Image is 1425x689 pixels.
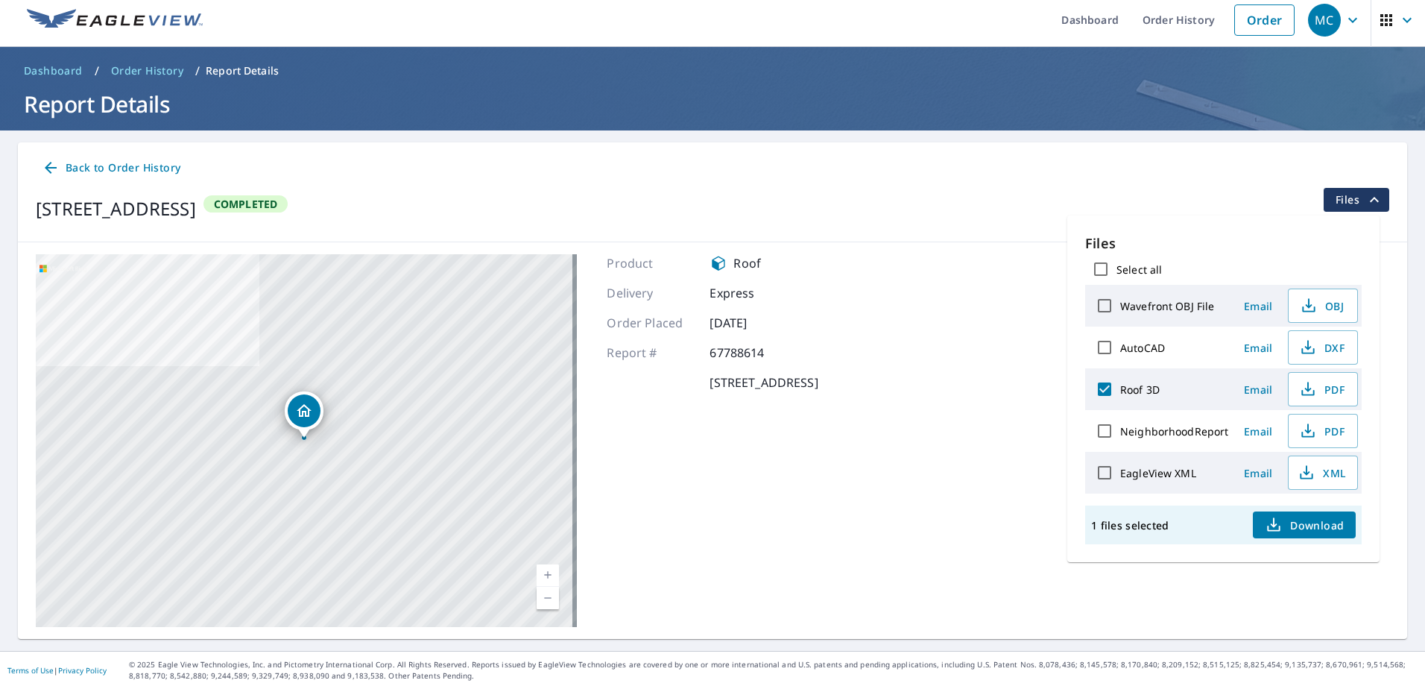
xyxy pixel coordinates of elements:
button: OBJ [1288,289,1358,323]
p: Delivery [607,284,696,302]
p: © 2025 Eagle View Technologies, Inc. and Pictometry International Corp. All Rights Reserved. Repo... [129,659,1418,682]
p: Order Placed [607,314,696,332]
label: Wavefront OBJ File [1120,299,1214,313]
button: filesDropdownBtn-67788614 [1323,188,1389,212]
label: AutoCAD [1120,341,1165,355]
button: DXF [1288,330,1358,365]
a: Privacy Policy [58,665,107,676]
nav: breadcrumb [18,59,1407,83]
label: EagleView XML [1120,466,1196,480]
p: [DATE] [710,314,799,332]
button: Email [1234,295,1282,318]
a: Current Level 17, Zoom In [537,564,559,587]
button: PDF [1288,414,1358,448]
button: Email [1234,378,1282,401]
span: Download [1265,516,1344,534]
label: Select all [1116,262,1162,277]
button: XML [1288,456,1358,490]
button: PDF [1288,372,1358,406]
a: Dashboard [18,59,89,83]
a: Order [1234,4,1295,36]
p: 1 files selected [1091,518,1169,532]
span: OBJ [1298,297,1345,315]
p: Report Details [206,63,279,78]
span: Email [1240,466,1276,480]
button: Download [1253,512,1356,538]
span: Order History [111,63,183,78]
a: Terms of Use [7,665,54,676]
li: / [95,62,99,80]
span: Completed [205,197,287,211]
p: Product [607,254,696,272]
label: NeighborhoodReport [1120,424,1228,438]
span: Email [1240,424,1276,438]
p: | [7,666,107,675]
p: [STREET_ADDRESS] [710,374,818,391]
span: DXF [1298,339,1345,356]
a: Current Level 17, Zoom Out [537,587,559,609]
div: Roof [710,254,799,272]
span: Back to Order History [42,159,180,177]
div: [STREET_ADDRESS] [36,195,196,222]
img: EV Logo [27,9,203,31]
button: Email [1234,462,1282,485]
li: / [195,62,200,80]
span: Email [1240,299,1276,313]
p: Files [1085,233,1362,254]
span: Dashboard [24,63,83,78]
label: Roof 3D [1120,383,1160,397]
a: Back to Order History [36,154,186,182]
p: 67788614 [710,344,799,362]
span: Files [1336,191,1383,209]
div: MC [1308,4,1341,37]
span: PDF [1298,422,1345,440]
button: Email [1234,336,1282,359]
a: Order History [105,59,189,83]
div: Dropped pin, building 1, Residential property, 7838 River Oaks Circle Sandy, UT 84093 [285,391,323,438]
h1: Report Details [18,89,1407,119]
span: PDF [1298,380,1345,398]
button: Email [1234,420,1282,443]
span: Email [1240,383,1276,397]
p: Report # [607,344,696,362]
span: Email [1240,341,1276,355]
span: XML [1298,464,1345,482]
p: Express [710,284,799,302]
